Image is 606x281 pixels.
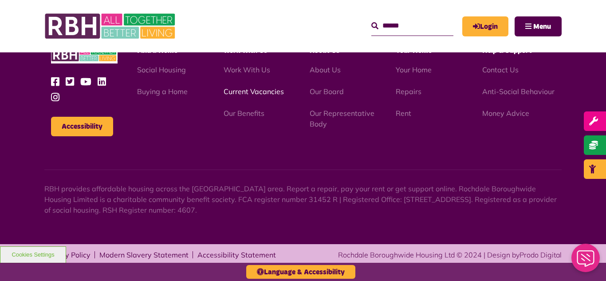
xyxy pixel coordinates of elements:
img: RBH [44,9,177,44]
a: Current Vacancies [224,87,284,96]
a: Accessibility Statement [197,251,276,258]
a: Your Home [396,65,432,74]
button: Navigation [515,16,562,36]
span: Menu [533,23,551,30]
a: MyRBH [462,16,508,36]
button: Language & Accessibility [246,265,355,279]
div: Rochdale Boroughwide Housing Ltd © 2024 | Design by [338,249,562,260]
a: Money Advice [482,109,529,118]
a: Prodo Digital - open in a new tab [519,250,562,259]
a: Work With Us [224,65,270,74]
a: Contact Us [482,65,519,74]
img: RBH [51,46,118,63]
a: Our Representative Body [310,109,374,128]
a: Rent [396,109,411,118]
a: About Us [310,65,341,74]
button: Accessibility [51,117,113,136]
a: Social Housing - open in a new tab [137,65,186,74]
iframe: Netcall Web Assistant for live chat [566,241,606,281]
a: Our Benefits [224,109,264,118]
a: Repairs [396,87,421,96]
a: Our Board [310,87,344,96]
a: Anti-Social Behaviour [482,87,555,96]
a: Privacy Policy [44,251,91,258]
a: Modern Slavery Statement - open in a new tab [99,251,189,258]
p: RBH provides affordable housing across the [GEOGRAPHIC_DATA] area. Report a repair, pay your rent... [44,183,562,215]
input: Search [371,16,453,36]
a: Buying a Home [137,87,188,96]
